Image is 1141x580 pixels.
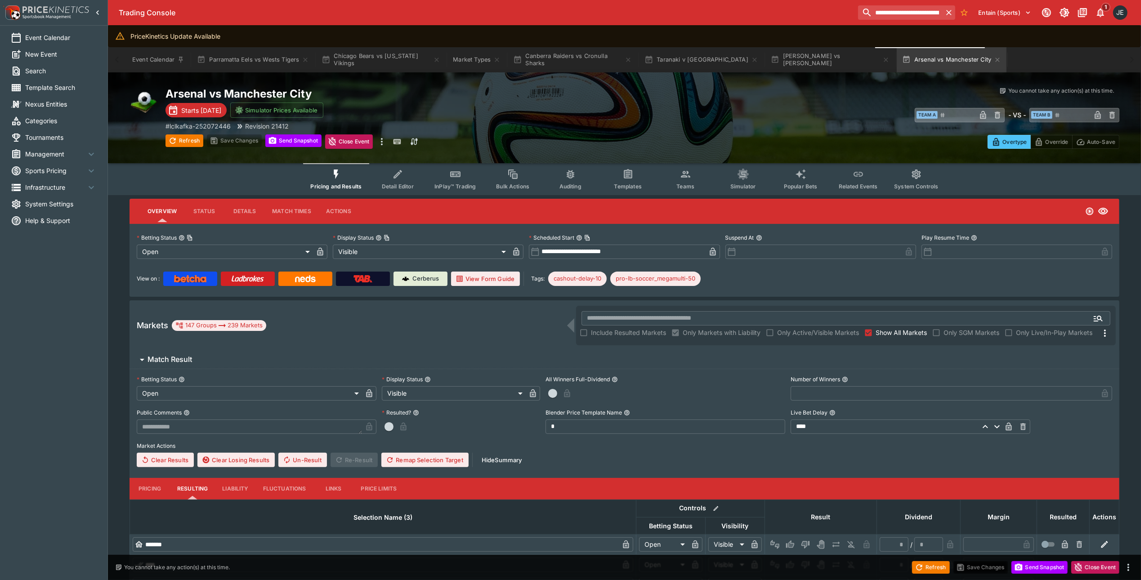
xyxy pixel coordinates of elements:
[192,47,314,72] button: Parramatta Eels vs Wests Tigers
[1113,5,1128,20] div: James Edlin
[1045,137,1068,147] p: Override
[957,5,971,20] button: No Bookmarks
[130,28,220,45] div: PriceKinetics Update Available
[382,386,525,401] div: Visible
[170,478,215,500] button: Resulting
[624,410,630,416] button: Blender Price Template Name
[183,410,190,416] button: Public Comments
[353,275,372,282] img: TabNZ
[318,201,359,222] button: Actions
[784,183,818,190] span: Popular Bets
[1031,111,1052,119] span: Team B
[725,234,754,241] p: Suspend At
[187,235,193,241] button: Copy To Clipboard
[910,540,913,549] div: /
[546,409,622,416] p: Blender Price Template Name
[548,272,607,286] div: Betting Target: cerberus
[791,409,828,416] p: Live Bet Delay
[712,521,759,531] span: Visibility
[1085,207,1094,216] svg: Open
[610,274,701,283] span: pro-lb-soccer_megamulti-50
[791,375,840,383] p: Number of Winners
[413,410,419,416] button: Resulted?
[166,134,203,147] button: Refresh
[529,234,574,241] p: Scheduled Start
[765,47,895,72] button: [PERSON_NAME] vs [PERSON_NAME]
[897,47,1007,72] button: Arsenal vs Manchester City
[1016,328,1092,337] span: Only Live/In-Play Markets
[842,376,848,383] button: Number of Winners
[333,245,509,259] div: Visible
[636,500,765,517] th: Controls
[137,375,177,383] p: Betting Status
[137,439,1112,453] label: Market Actions
[140,201,184,222] button: Overview
[303,163,945,195] div: Event type filters
[166,87,643,101] h2: Copy To Clipboard
[546,375,610,383] p: All Winners Full-Dividend
[858,5,942,20] input: search
[988,135,1031,149] button: Overtype
[1030,135,1072,149] button: Override
[639,47,764,72] button: Taranaki v [GEOGRAPHIC_DATA]
[22,6,89,13] img: PriceKinetics
[1101,3,1111,12] span: 1
[1008,110,1026,120] h6: - VS -
[344,512,422,523] span: Selection Name (3)
[1037,500,1090,534] th: Resulted
[384,235,390,241] button: Copy To Clipboard
[496,183,529,190] span: Bulk Actions
[584,235,591,241] button: Copy To Clipboard
[1074,4,1091,21] button: Documentation
[988,135,1119,149] div: Start From
[1056,4,1073,21] button: Toggle light/dark mode
[376,134,387,149] button: more
[265,201,318,222] button: Match Times
[137,409,182,416] p: Public Comments
[316,47,446,72] button: Chicago Bears vs [US_STATE] Vikings
[476,453,528,467] button: HideSummary
[25,99,97,109] span: Nexus Entities
[130,87,158,116] img: soccer.png
[756,235,762,241] button: Suspend At
[730,183,756,190] span: Simulator
[137,386,362,401] div: Open
[548,274,607,283] span: cashout-delay-10
[25,216,97,225] span: Help & Support
[425,376,431,383] button: Display Status
[559,183,582,190] span: Auditing
[877,500,961,534] th: Dividend
[25,166,86,175] span: Sports Pricing
[256,478,313,500] button: Fluctuations
[973,5,1037,20] button: Select Tenant
[912,561,950,574] button: Refresh
[25,116,97,125] span: Categories
[1011,561,1068,574] button: Send Snapshot
[197,453,275,467] button: Clear Losing Results
[676,183,694,190] span: Teams
[829,537,843,552] button: Push
[175,320,263,331] div: 147 Groups 239 Markets
[124,563,230,571] p: You cannot take any action(s) at this time.
[434,183,476,190] span: InPlay™ Trading
[1038,4,1055,21] button: Connected to PK
[917,111,938,119] span: Team A
[683,328,761,337] span: Only Markets with Liability
[354,478,404,500] button: Price Limits
[1072,135,1119,149] button: Auto-Save
[325,134,373,149] button: Close Event
[576,235,582,241] button: Scheduled StartCopy To Clipboard
[591,328,666,337] span: Include Resulted Markets
[413,274,439,283] p: Cerberus
[612,376,618,383] button: All Winners Full-Dividend
[245,121,289,131] p: Revision 21412
[230,103,323,118] button: Simulator Prices Available
[1002,137,1027,147] p: Overtype
[137,245,313,259] div: Open
[394,272,447,286] a: Cerberus
[166,121,231,131] p: Copy To Clipboard
[710,503,722,514] button: Bulk edit
[1092,4,1109,21] button: Notifications
[1100,328,1110,339] svg: More
[382,409,411,416] p: Resulted?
